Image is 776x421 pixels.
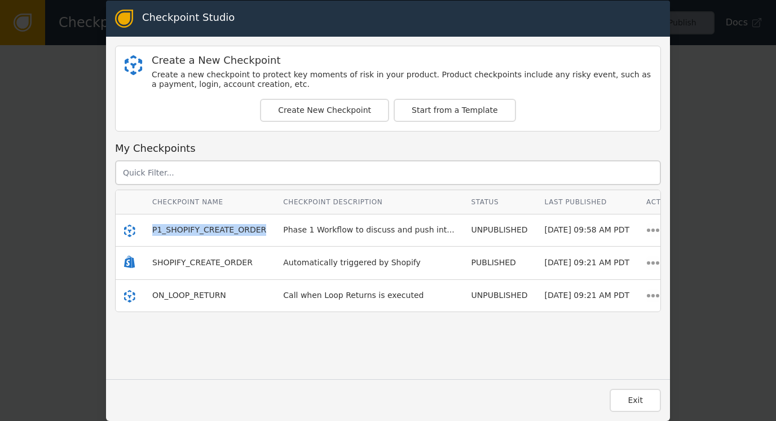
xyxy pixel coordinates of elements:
[115,160,661,185] input: Quick Filter...
[610,389,661,412] button: Exit
[394,99,516,122] button: Start from a Template
[545,290,629,301] div: [DATE] 09:21 AM PDT
[152,258,253,267] span: SHOPIFY_CREATE_ORDER
[275,190,462,214] th: Checkpoint Description
[471,290,528,301] div: UNPUBLISHED
[471,257,528,269] div: PUBLISHED
[638,190,687,214] th: Actions
[144,190,275,214] th: Checkpoint Name
[463,190,536,214] th: Status
[152,55,651,65] div: Create a New Checkpoint
[283,291,424,300] span: Call when Loop Returns is executed
[152,291,226,300] span: ON_LOOP_RETURN
[283,224,454,236] div: Phase 1 Workflow to discuss and push int...
[152,225,266,234] span: P1_SHOPIFY_CREATE_ORDER
[152,70,651,90] div: Create a new checkpoint to protect key moments of risk in your product. Product checkpoints inclu...
[115,141,661,156] div: My Checkpoints
[142,10,235,28] div: Checkpoint Studio
[260,99,389,122] button: Create New Checkpoint
[545,257,629,269] div: [DATE] 09:21 AM PDT
[283,258,421,267] span: Automatically triggered by Shopify
[536,190,638,214] th: Last Published
[545,224,629,236] div: [DATE] 09:58 AM PDT
[471,224,528,236] div: UNPUBLISHED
